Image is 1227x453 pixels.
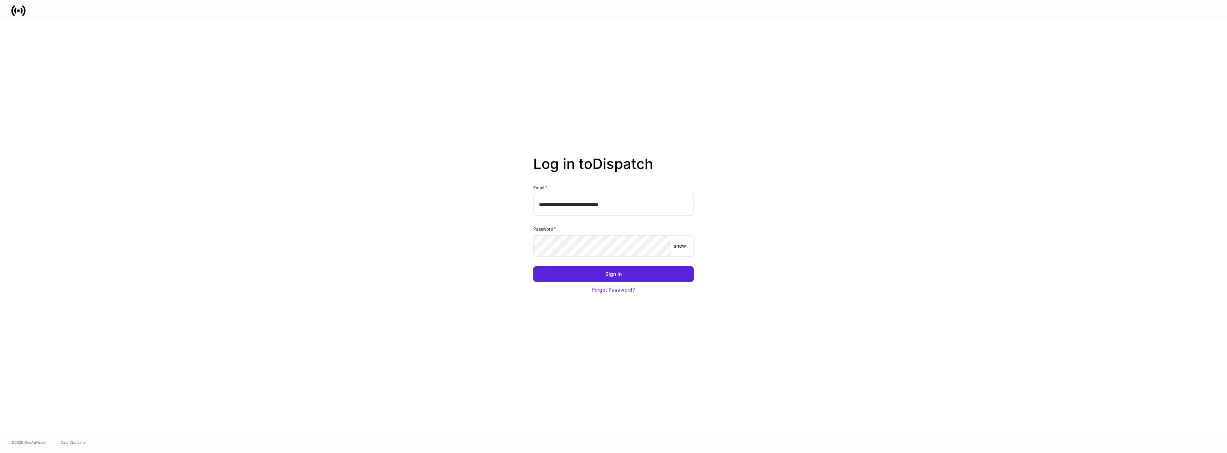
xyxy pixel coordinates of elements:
[533,184,548,191] h6: Email
[674,242,686,249] p: show
[11,439,46,445] span: © 2025 OneAdvisory
[592,286,635,293] div: Forgot Password?
[533,225,556,232] h6: Password
[533,282,694,298] button: Forgot Password?
[533,266,694,282] button: Sign In
[605,271,622,278] div: Sign In
[533,155,694,184] h2: Log in to Dispatch
[61,439,87,445] a: Data Disclaimer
